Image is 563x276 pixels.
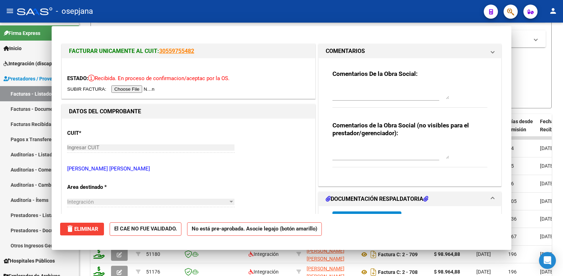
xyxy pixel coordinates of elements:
[67,129,140,137] p: CUIT
[434,251,460,257] strong: $ 98.964,88
[378,252,418,257] strong: Factura C: 2 - 709
[508,198,517,204] span: 105
[508,251,517,257] span: 196
[540,251,555,257] span: [DATE]
[4,44,22,52] span: Inicio
[110,222,181,236] strong: El CAE NO FUE VALIDADO.
[4,257,55,265] span: Hospitales Públicos
[508,234,517,239] span: 167
[69,48,159,54] span: FACTURAR UNICAMENTE AL CUIT:
[56,4,93,19] span: - osepjana
[67,183,140,191] p: Area destinado *
[378,269,418,275] strong: Factura C: 2 - 708
[159,48,194,54] a: 30559755482
[549,7,557,15] mat-icon: person
[249,251,279,257] span: Integración
[319,58,501,186] div: COMENTARIOS
[332,211,401,224] button: Agregar Documento
[540,216,555,222] span: [DATE]
[60,223,104,235] button: Eliminar
[146,251,160,257] span: 51180
[67,199,94,205] span: Integración
[476,251,491,257] span: [DATE]
[505,114,537,145] datatable-header-cell: Días desde Emisión
[67,165,310,173] p: [PERSON_NAME] [PERSON_NAME]
[249,269,279,275] span: Integración
[4,29,40,37] span: Firma Express
[508,216,517,222] span: 136
[540,163,555,169] span: [DATE]
[540,269,555,275] span: [DATE]
[508,269,517,275] span: 196
[332,70,418,77] strong: Comentarios De la Obra Social:
[539,252,556,269] div: Open Intercom Messenger
[307,247,354,262] div: 27308030623
[4,60,69,67] span: Integración (discapacidad)
[540,198,555,204] span: [DATE]
[6,7,14,15] mat-icon: menu
[69,108,141,115] strong: DATOS DEL COMPROBANTE
[326,47,365,55] h1: COMENTARIOS
[508,119,533,132] span: Días desde Emisión
[88,75,230,82] span: Recibida. En proceso de confirmacion/aceptac por la OS.
[67,75,88,82] span: ESTADO:
[332,122,469,137] strong: Comentarios de la Obra Social (no visibles para el prestador/gerenciador):
[540,119,560,132] span: Fecha Recibido
[146,269,160,275] span: 51176
[319,44,501,58] mat-expansion-panel-header: COMENTARIOS
[540,145,555,151] span: [DATE]
[434,269,460,275] strong: $ 98.964,88
[540,234,555,239] span: [DATE]
[476,269,491,275] span: [DATE]
[540,181,555,186] span: [DATE]
[66,224,74,233] mat-icon: delete
[4,75,68,83] span: Prestadores / Proveedores
[326,195,428,203] h1: DOCUMENTACIÓN RESPALDATORIA
[319,192,501,206] mat-expansion-panel-header: DOCUMENTACIÓN RESPALDATORIA
[66,226,98,232] span: Eliminar
[187,222,322,236] strong: No está pre-aprobada. Asocie legajo (botón amarillo)
[369,249,378,260] i: Descargar documento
